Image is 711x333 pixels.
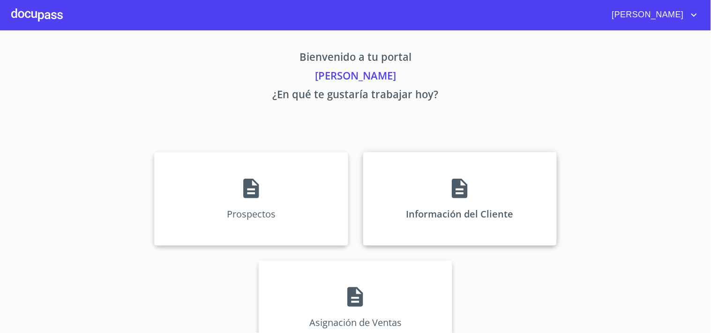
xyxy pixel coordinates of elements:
p: Asignación de Ventas [309,316,402,329]
button: account of current user [605,7,700,22]
span: [PERSON_NAME] [605,7,689,22]
p: [PERSON_NAME] [67,68,644,87]
p: Información del Cliente [406,208,514,220]
p: ¿En qué te gustaría trabajar hoy? [67,87,644,105]
p: Bienvenido a tu portal [67,49,644,68]
p: Prospectos [227,208,276,220]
